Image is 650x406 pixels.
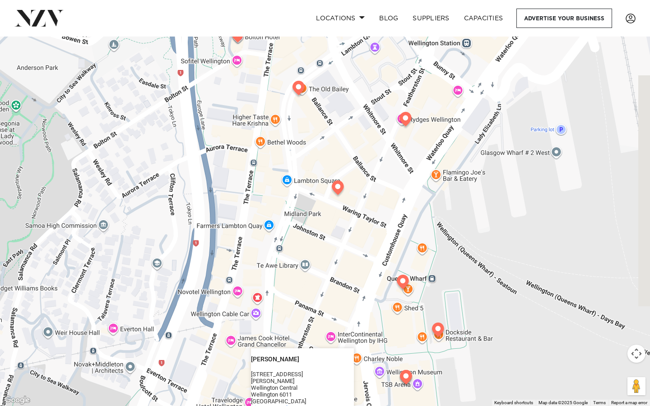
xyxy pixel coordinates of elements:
img: nzv-logo.png [14,10,64,26]
button: Map camera controls [627,345,645,363]
a: Locations [309,9,372,28]
a: SUPPLIERS [405,9,456,28]
a: Advertise your business [516,9,612,28]
a: BLOG [372,9,405,28]
a: Capacities [457,9,511,28]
